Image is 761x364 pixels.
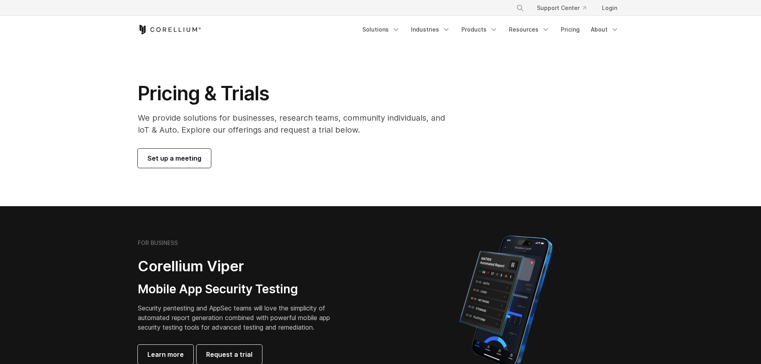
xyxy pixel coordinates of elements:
a: Resources [504,22,554,37]
a: Learn more [138,345,193,364]
h3: Mobile App Security Testing [138,282,342,297]
a: Solutions [358,22,405,37]
a: Support Center [531,1,592,15]
p: We provide solutions for businesses, research teams, community individuals, and IoT & Auto. Explo... [138,112,456,136]
button: Search [513,1,527,15]
h1: Pricing & Trials [138,82,456,105]
a: Pricing [556,22,584,37]
a: Products [457,22,503,37]
span: Learn more [147,350,184,359]
a: Industries [406,22,455,37]
a: Set up a meeting [138,149,211,168]
a: Corellium Home [138,25,201,34]
div: Navigation Menu [507,1,624,15]
div: Navigation Menu [358,22,624,37]
a: Login [596,1,624,15]
h2: Corellium Viper [138,257,342,275]
a: About [586,22,624,37]
span: Request a trial [206,350,252,359]
p: Security pentesting and AppSec teams will love the simplicity of automated report generation comb... [138,303,342,332]
span: Set up a meeting [147,153,201,163]
h6: FOR BUSINESS [138,239,178,247]
a: Request a trial [197,345,262,364]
